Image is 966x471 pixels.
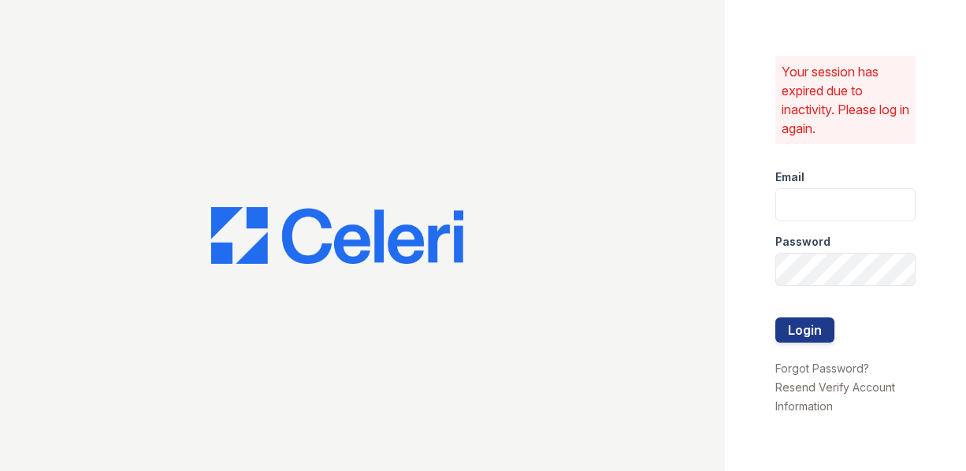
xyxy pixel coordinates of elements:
[775,234,830,250] label: Password
[775,380,895,413] a: Resend Verify Account Information
[782,62,910,138] p: Your session has expired due to inactivity. Please log in again.
[775,169,804,185] label: Email
[211,207,463,264] img: CE_Logo_Blue-a8612792a0a2168367f1c8372b55b34899dd931a85d93a1a3d3e32e68fde9ad4.png
[775,362,869,375] a: Forgot Password?
[775,317,834,343] button: Login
